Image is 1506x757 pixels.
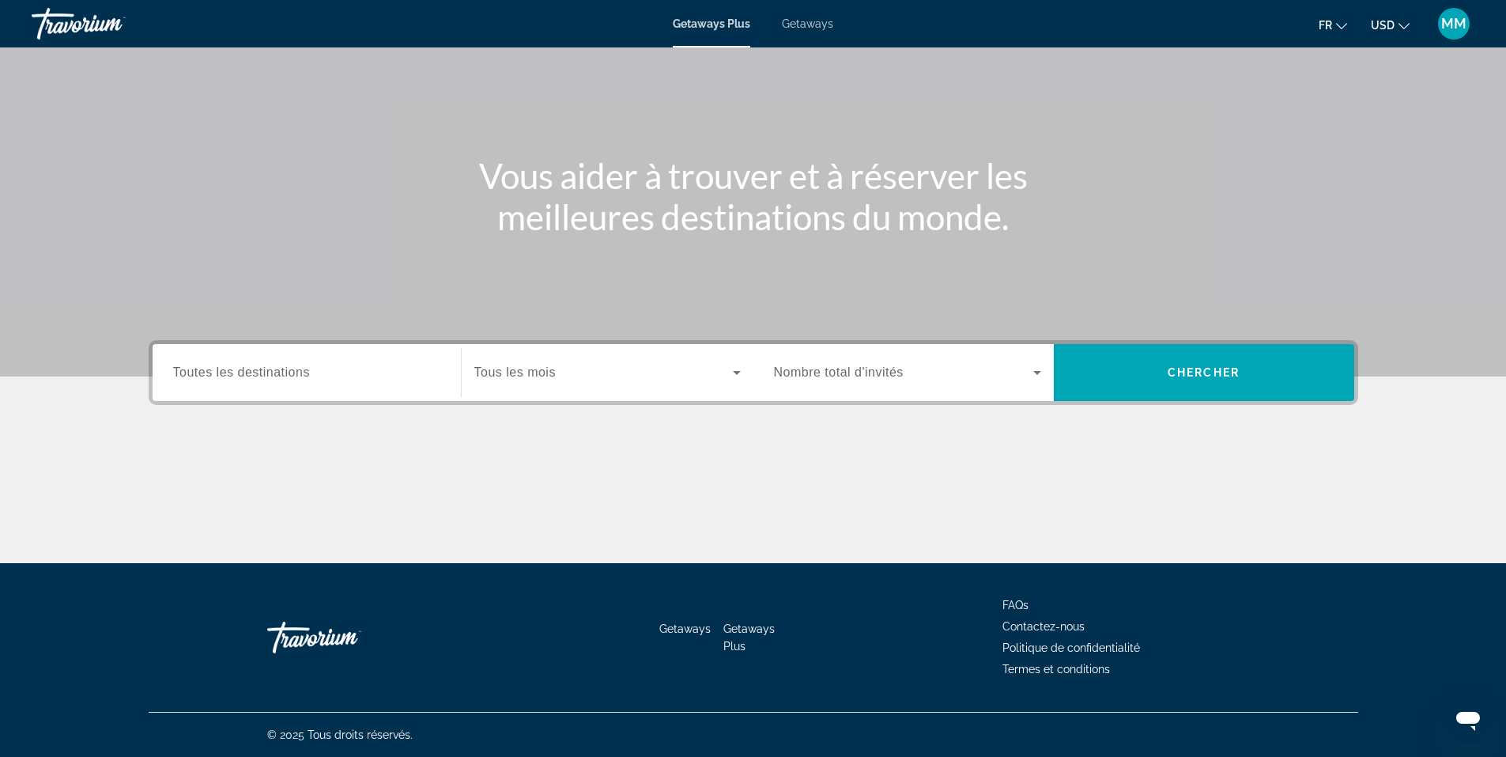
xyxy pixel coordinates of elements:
[267,614,425,661] a: Travorium
[1441,16,1466,32] span: MM
[673,17,750,30] a: Getaways Plus
[1319,13,1347,36] button: Change language
[1054,344,1354,401] button: Chercher
[1443,694,1493,744] iframe: Bouton de lancement de la fenêtre de messagerie
[659,623,711,635] a: Getaways
[457,155,1050,237] h1: Vous aider à trouver et à réserver les meilleures destinations du monde.
[1002,642,1140,654] a: Politique de confidentialité
[782,17,833,30] a: Getaways
[173,365,310,379] span: Toutes les destinations
[774,365,904,379] span: Nombre total d'invités
[153,344,1354,401] div: Search widget
[474,365,556,379] span: Tous les mois
[1433,7,1474,40] button: User Menu
[32,3,190,44] a: Travorium
[1002,663,1110,676] a: Termes et conditions
[1371,19,1395,32] span: USD
[1002,599,1029,611] a: FAQs
[1319,19,1332,32] span: fr
[1168,366,1240,379] span: Chercher
[723,623,775,653] a: Getaways Plus
[267,729,413,741] span: © 2025 Tous droits réservés.
[1371,13,1410,36] button: Change currency
[1002,620,1085,633] a: Contactez-nous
